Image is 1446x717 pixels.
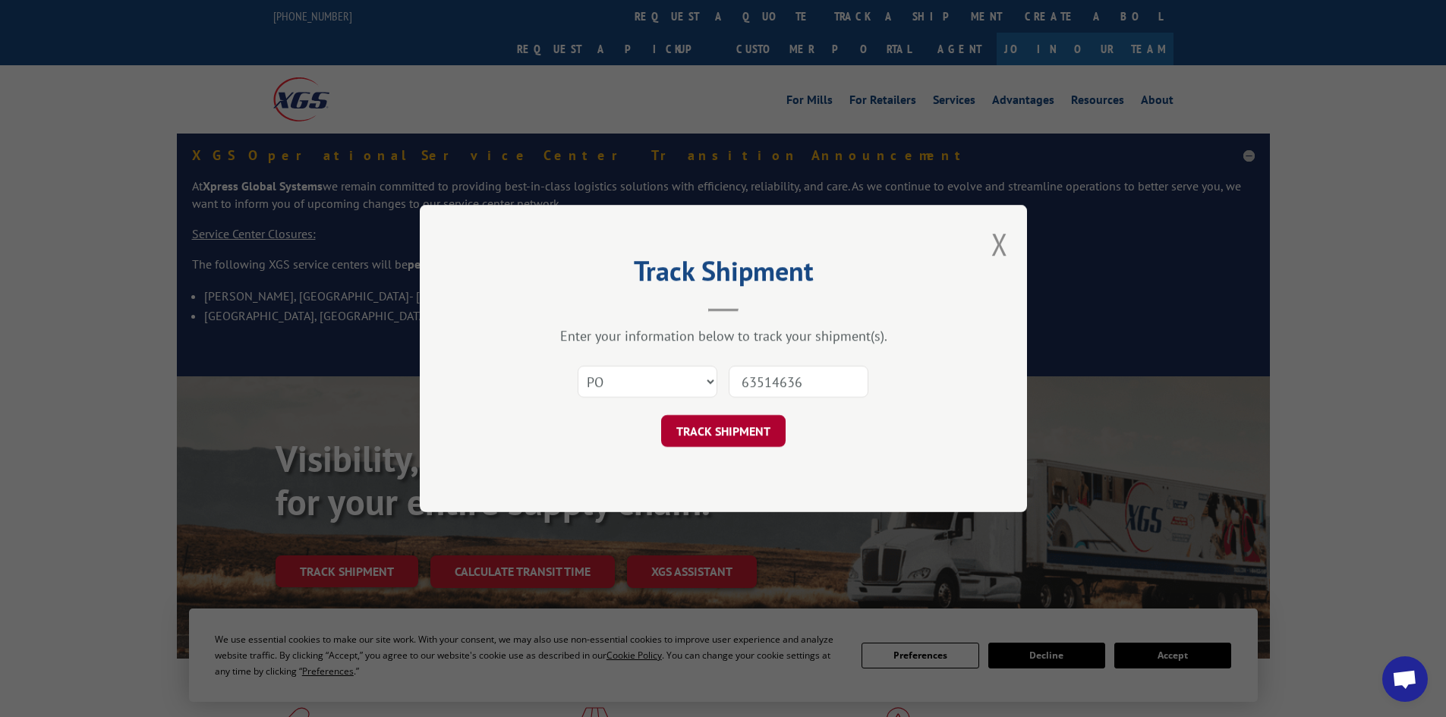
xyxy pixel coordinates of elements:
button: Close modal [991,224,1008,264]
button: TRACK SHIPMENT [661,415,786,447]
input: Number(s) [729,366,868,398]
div: Enter your information below to track your shipment(s). [496,327,951,344]
a: Open chat [1382,656,1428,702]
h2: Track Shipment [496,260,951,289]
